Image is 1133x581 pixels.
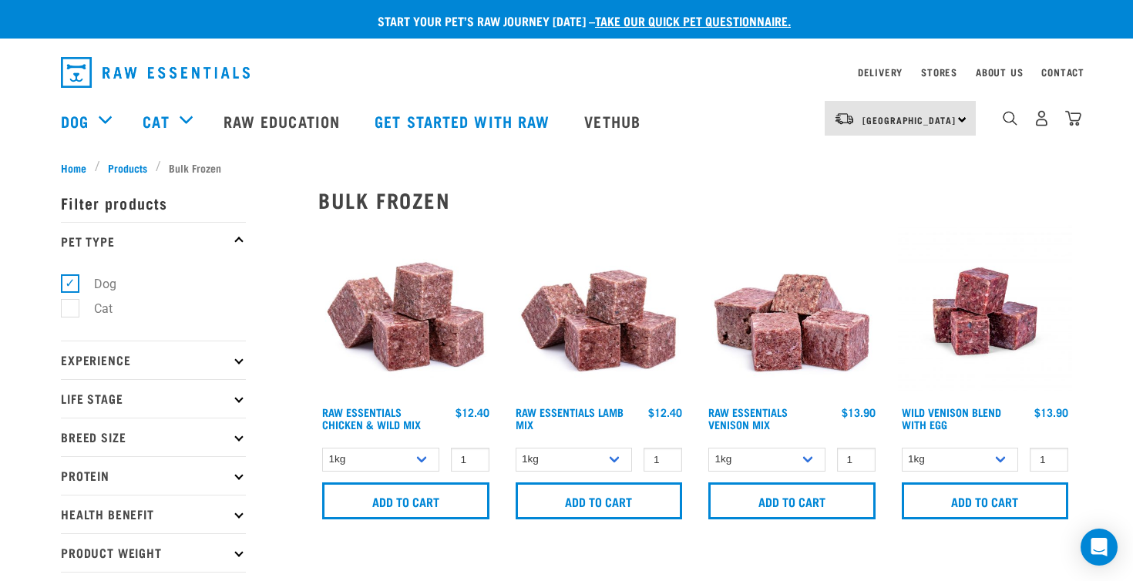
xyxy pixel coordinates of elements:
[61,456,246,495] p: Protein
[898,224,1073,399] img: Venison Egg 1616
[322,482,489,519] input: Add to cart
[1065,110,1081,126] img: home-icon@2x.png
[61,533,246,572] p: Product Weight
[100,160,156,176] a: Products
[1081,529,1118,566] div: Open Intercom Messenger
[708,482,876,519] input: Add to cart
[1041,69,1084,75] a: Contact
[61,222,246,260] p: Pet Type
[902,482,1069,519] input: Add to cart
[61,379,246,418] p: Life Stage
[61,160,1072,176] nav: breadcrumbs
[208,90,359,152] a: Raw Education
[61,160,86,176] span: Home
[1034,110,1050,126] img: user.png
[61,160,95,176] a: Home
[359,90,569,152] a: Get started with Raw
[704,224,879,399] img: 1113 RE Venison Mix 01
[921,69,957,75] a: Stores
[1034,406,1068,418] div: $13.90
[61,57,250,88] img: Raw Essentials Logo
[61,495,246,533] p: Health Benefit
[862,117,956,123] span: [GEOGRAPHIC_DATA]
[837,448,876,472] input: 1
[61,183,246,222] p: Filter products
[143,109,169,133] a: Cat
[49,51,1084,94] nav: dropdown navigation
[108,160,147,176] span: Products
[61,418,246,456] p: Breed Size
[842,406,876,418] div: $13.90
[451,448,489,472] input: 1
[708,409,788,427] a: Raw Essentials Venison Mix
[69,274,123,294] label: Dog
[1030,448,1068,472] input: 1
[858,69,903,75] a: Delivery
[1003,111,1017,126] img: home-icon-1@2x.png
[834,112,855,126] img: van-moving.png
[644,448,682,472] input: 1
[512,224,687,399] img: ?1041 RE Lamb Mix 01
[69,299,119,318] label: Cat
[516,409,624,427] a: Raw Essentials Lamb Mix
[648,406,682,418] div: $12.40
[318,188,1072,212] h2: Bulk Frozen
[569,90,660,152] a: Vethub
[976,69,1023,75] a: About Us
[318,224,493,399] img: Pile Of Cubed Chicken Wild Meat Mix
[516,482,683,519] input: Add to cart
[456,406,489,418] div: $12.40
[595,17,791,24] a: take our quick pet questionnaire.
[61,109,89,133] a: Dog
[61,341,246,379] p: Experience
[902,409,1001,427] a: Wild Venison Blend with Egg
[322,409,421,427] a: Raw Essentials Chicken & Wild Mix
